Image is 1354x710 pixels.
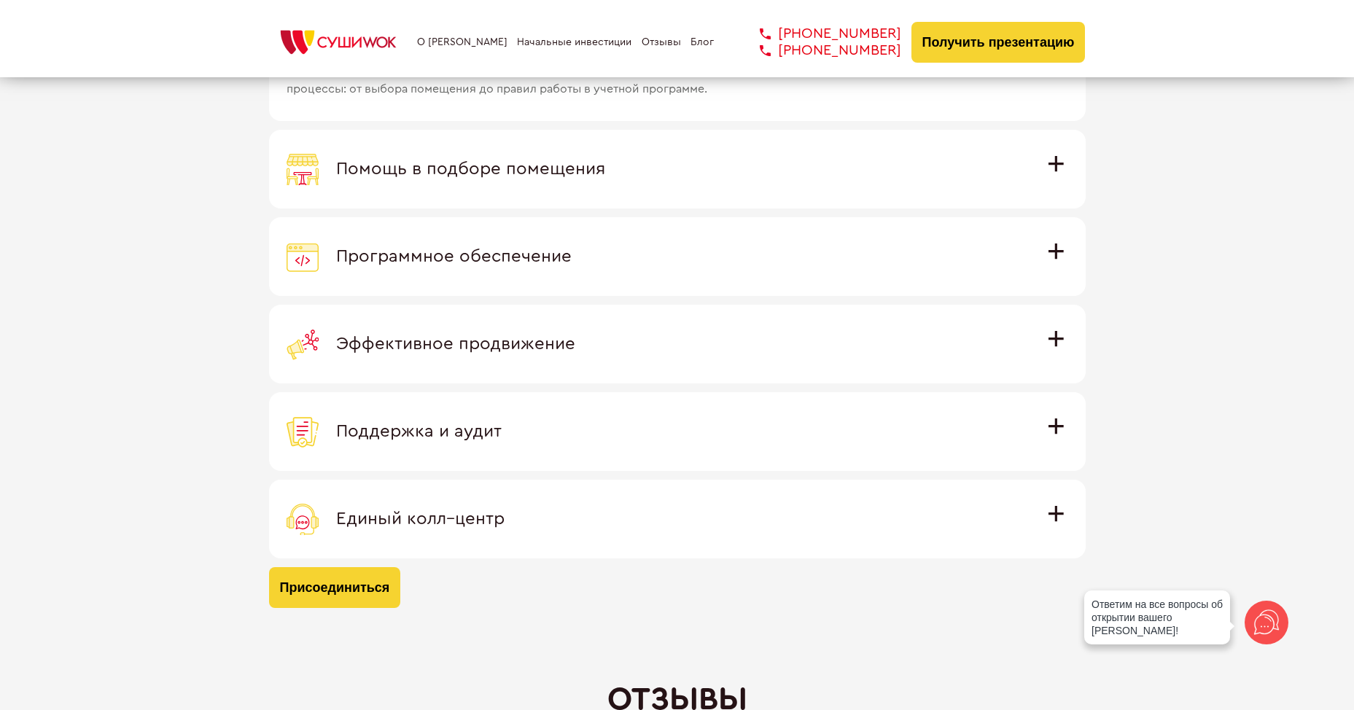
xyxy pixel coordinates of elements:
[336,423,502,440] span: Поддержка и аудит
[417,36,507,48] a: О [PERSON_NAME]
[738,26,901,42] a: [PHONE_NUMBER]
[738,42,901,59] a: [PHONE_NUMBER]
[1084,590,1230,644] div: Ответим на все вопросы об открытии вашего [PERSON_NAME]!
[690,36,714,48] a: Блог
[336,248,572,265] span: Программное обеспечение
[336,335,575,353] span: Эффективное продвижение
[517,36,631,48] a: Начальные инвестиции
[642,36,681,48] a: Отзывы
[269,567,401,608] button: Присоединиться
[911,22,1086,63] button: Получить презентацию
[336,510,505,528] span: Единый колл–центр
[336,160,605,178] span: Помощь в подборе помещения
[269,26,408,58] img: СУШИWOK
